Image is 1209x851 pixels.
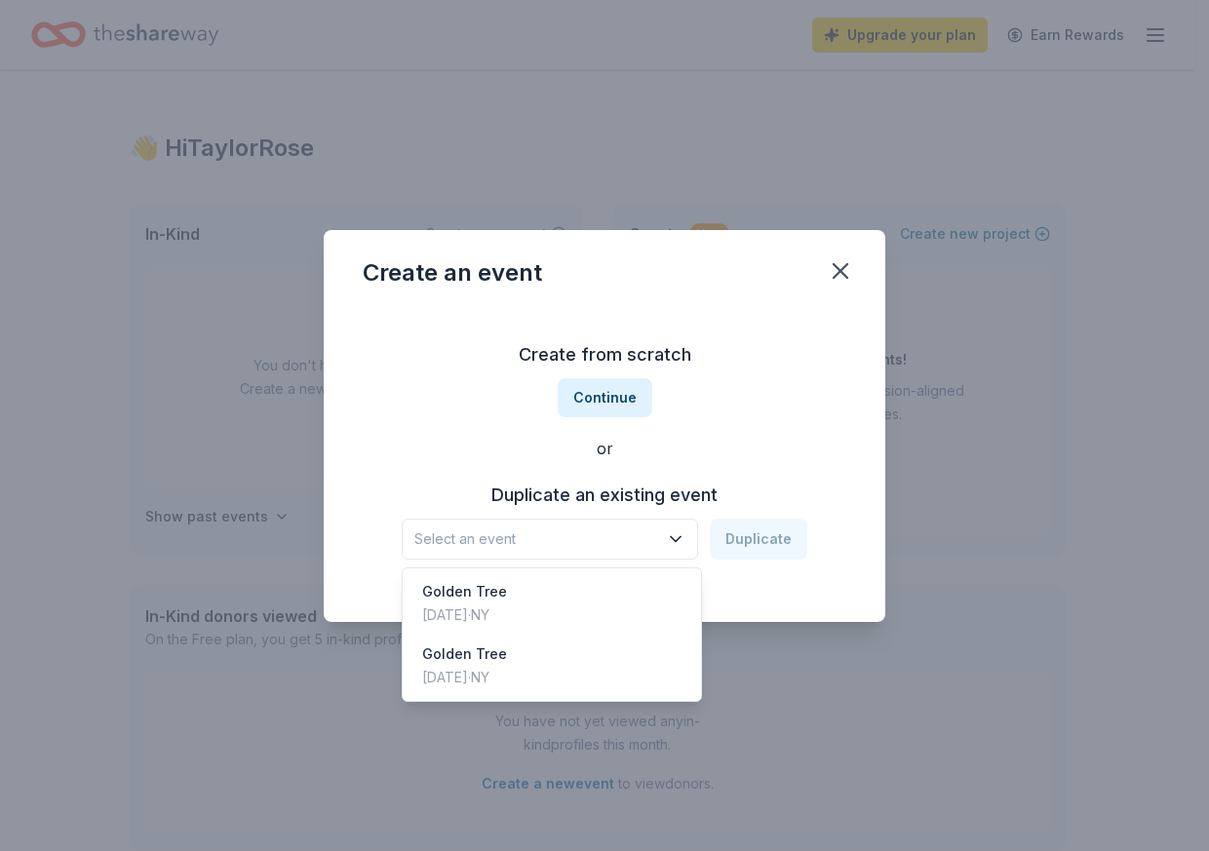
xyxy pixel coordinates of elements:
button: Select an event [402,519,698,560]
div: Golden Tree [422,580,507,603]
div: Golden Tree [422,642,507,666]
span: Select an event [414,527,658,551]
div: Select an event [402,567,702,702]
div: [DATE] · NY [422,666,507,689]
div: [DATE] · NY [422,603,507,627]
